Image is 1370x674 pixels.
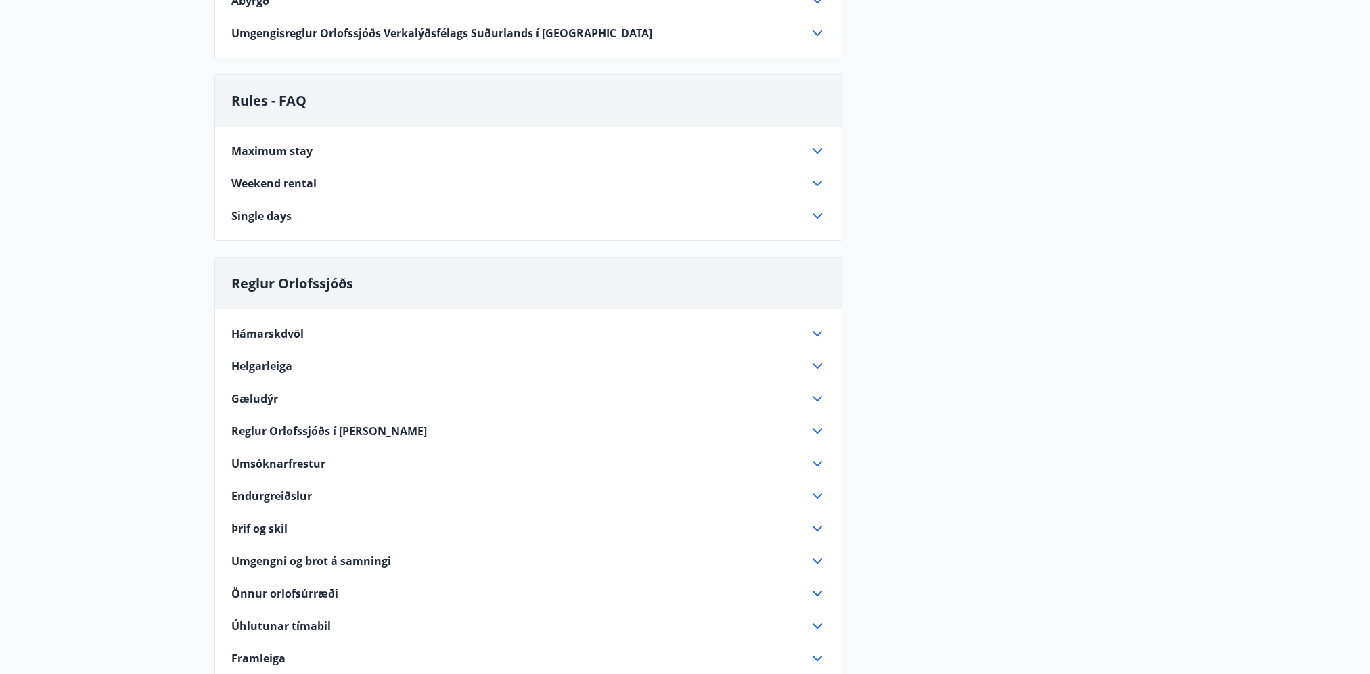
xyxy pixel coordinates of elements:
span: Endurgreiðslur [231,489,312,503]
span: Umsóknarfrestur [231,456,325,471]
div: Maximum stay [231,143,825,159]
span: Umgengni og brot á samningi [231,554,391,568]
span: Hámarskdvöl [231,326,304,341]
span: Rules - FAQ [231,91,306,110]
div: Framleiga [231,650,825,667]
span: Weekend rental [231,176,317,191]
div: Önnur orlofsúrræði [231,585,825,602]
div: Helgarleiga [231,358,825,374]
span: Reglur Orlofssjóðs [231,274,353,292]
span: Önnur orlofsúrræði [231,586,338,601]
div: Umgengisreglur Orlofssjóðs Verkalýðsfélags Suðurlands í [GEOGRAPHIC_DATA] [231,25,825,41]
span: Framleiga [231,651,286,666]
div: Umsóknarfrestur [231,455,825,472]
div: Endurgreiðslur [231,488,825,504]
div: Reglur Orlofssjóðs í [PERSON_NAME] [231,423,825,439]
div: Þrif og skil [231,520,825,537]
div: Hámarskdvöl [231,325,825,342]
div: Weekend rental [231,175,825,192]
span: Reglur Orlofssjóðs í [PERSON_NAME] [231,424,427,439]
span: Umgengisreglur Orlofssjóðs Verkalýðsfélags Suðurlands í [GEOGRAPHIC_DATA] [231,26,652,41]
span: Single days [231,208,292,223]
span: Gæludýr [231,391,278,406]
span: Þrif og skil [231,521,288,536]
div: Single days [231,208,825,224]
span: Úhlutunar tímabil [231,619,331,633]
div: Úhlutunar tímabil [231,618,825,634]
div: Gæludýr [231,390,825,407]
span: Maximum stay [231,143,313,158]
div: Umgengni og brot á samningi [231,553,825,569]
span: Helgarleiga [231,359,292,374]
